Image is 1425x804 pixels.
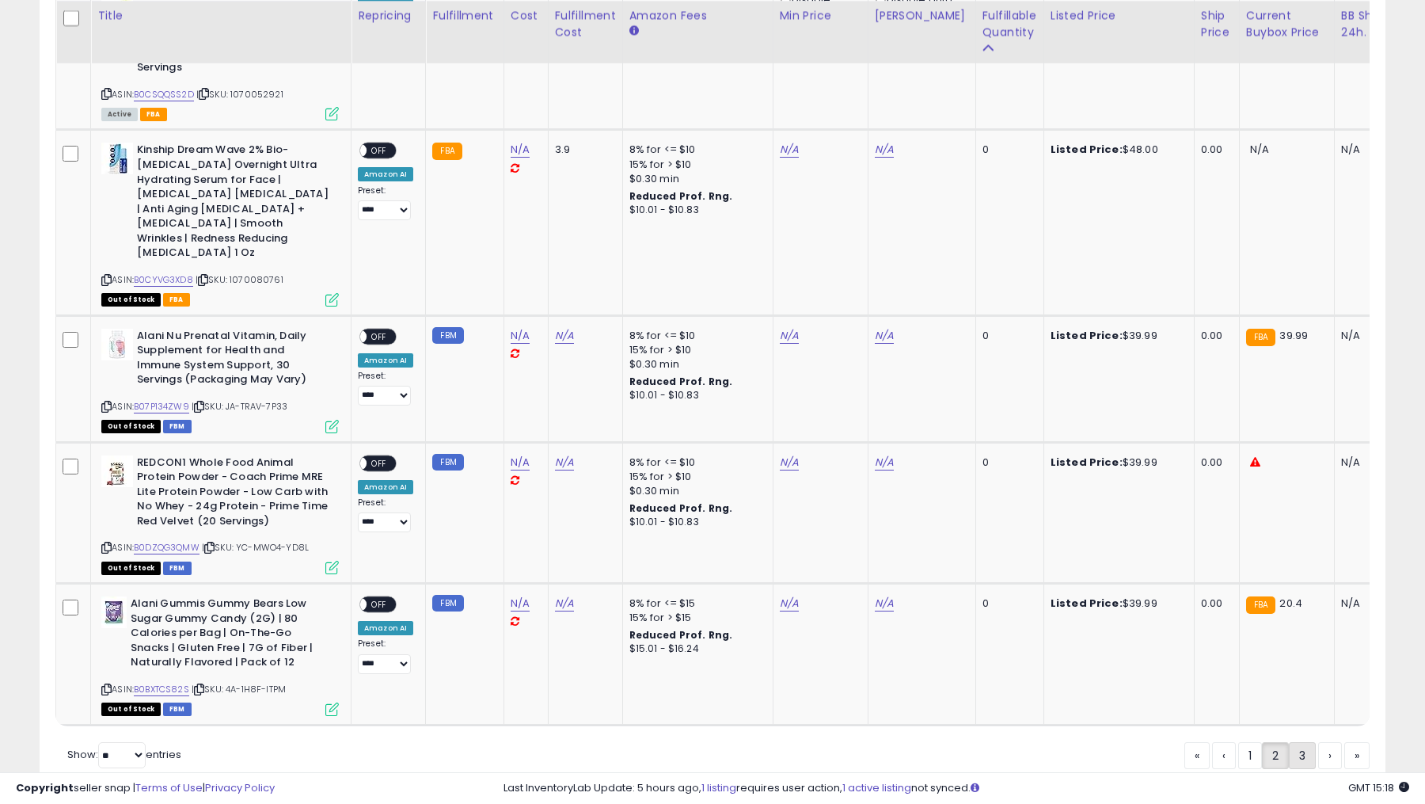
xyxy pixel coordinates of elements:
[202,541,309,554] span: | SKU: YC-MWO4-YD8L
[358,371,413,406] div: Preset:
[1201,455,1227,470] div: 0.00
[1051,455,1123,470] b: Listed Price:
[101,143,133,174] img: 41MWd6A-yTL._SL40_.jpg
[982,596,1032,611] div: 0
[629,204,761,217] div: $10.01 - $10.83
[1051,328,1123,343] b: Listed Price:
[982,329,1032,343] div: 0
[511,142,530,158] a: N/A
[1341,455,1393,470] div: N/A
[1201,596,1227,611] div: 0.00
[780,7,861,24] div: Min Price
[432,7,496,24] div: Fulfillment
[101,562,161,575] span: All listings that are currently out of stock and unavailable for purchase on Amazon
[101,108,138,121] span: All listings currently available for purchase on Amazon
[1195,748,1199,764] span: «
[875,7,969,24] div: [PERSON_NAME]
[780,328,799,344] a: N/A
[134,541,199,554] a: B0DZQG3QMW
[101,596,127,628] img: 41gwKXcireL._SL40_.jpg
[134,400,189,413] a: B07P134ZW9
[982,7,1037,40] div: Fulfillable Quantity
[629,501,733,515] b: Reduced Prof. Rng.
[875,455,894,471] a: N/A
[511,7,541,24] div: Cost
[16,780,74,795] strong: Copyright
[629,7,766,24] div: Amazon Fees
[432,454,463,471] small: FBM
[555,7,616,40] div: Fulfillment Cost
[629,329,761,343] div: 8% for <= $10
[629,470,761,484] div: 15% for > $10
[101,455,133,487] img: 41S6EADJQeL._SL40_.jpg
[1341,329,1393,343] div: N/A
[503,781,1409,796] div: Last InventoryLab Update: 5 hours ago, requires user action, not synced.
[367,598,392,612] span: OFF
[1279,596,1302,611] span: 20.4
[1246,329,1275,346] small: FBA
[137,143,329,265] b: Kinship Dream Wave 2% Bio-[MEDICAL_DATA] Overnight Ultra Hydrating Serum for Face | [MEDICAL_DATA...
[629,172,761,186] div: $0.30 min
[196,273,283,286] span: | SKU: 1070080761
[1262,742,1289,769] a: 2
[358,480,413,494] div: Amazon AI
[1051,596,1123,611] b: Listed Price:
[163,562,192,575] span: FBM
[555,328,574,344] a: N/A
[511,596,530,612] a: N/A
[875,142,894,158] a: N/A
[1250,142,1269,157] span: N/A
[192,683,286,695] span: | SKU: 4A-1H8F-ITPM
[629,628,733,642] b: Reduced Prof. Rng.
[629,24,639,38] small: Amazon Fees.
[629,611,761,625] div: 15% for > $15
[134,88,194,101] a: B0CSQQSS2D
[97,7,344,24] div: Title
[629,642,761,656] div: $15.01 - $16.24
[358,7,419,24] div: Repricing
[101,143,339,304] div: ASIN:
[982,455,1032,470] div: 0
[555,596,574,612] a: N/A
[1201,143,1227,157] div: 0.00
[1246,7,1328,40] div: Current Buybox Price
[1051,143,1182,157] div: $48.00
[101,455,339,573] div: ASIN:
[432,143,462,160] small: FBA
[358,638,413,674] div: Preset:
[555,143,610,157] div: 3.9
[629,357,761,372] div: $0.30 min
[1246,596,1275,614] small: FBA
[137,329,329,391] b: Alani Nu Prenatal Vitamin, Daily Supplement for Health and Immune System Support, 30 Servings (Pa...
[1341,143,1393,157] div: N/A
[16,781,275,796] div: seller snap | |
[1051,596,1182,611] div: $39.99
[629,375,733,388] b: Reduced Prof. Rng.
[101,703,161,716] span: All listings that are currently out of stock and unavailable for purchase on Amazon
[629,343,761,357] div: 15% for > $10
[367,330,392,343] span: OFF
[1238,742,1262,769] a: 1
[367,144,392,158] span: OFF
[701,780,736,795] a: 1 listing
[67,747,181,762] span: Show: entries
[432,327,463,344] small: FBM
[1222,748,1225,764] span: ‹
[629,596,761,611] div: 8% for <= $15
[358,167,413,181] div: Amazon AI
[555,455,574,471] a: N/A
[137,455,329,533] b: REDCON1 Whole Food Animal Protein Powder - Coach Prime MRE Lite Protein Powder - Low Carb with No...
[205,780,275,795] a: Privacy Policy
[1051,329,1182,343] div: $39.99
[780,142,799,158] a: N/A
[192,400,287,413] span: | SKU: JA-TRAV-7P33
[135,780,203,795] a: Terms of Use
[842,780,911,795] a: 1 active listing
[875,328,894,344] a: N/A
[982,143,1032,157] div: 0
[629,189,733,203] b: Reduced Prof. Rng.
[1051,7,1187,24] div: Listed Price
[367,456,392,470] span: OFF
[1348,780,1409,795] span: 2025-09-10 15:18 GMT
[629,516,761,529] div: $10.01 - $10.83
